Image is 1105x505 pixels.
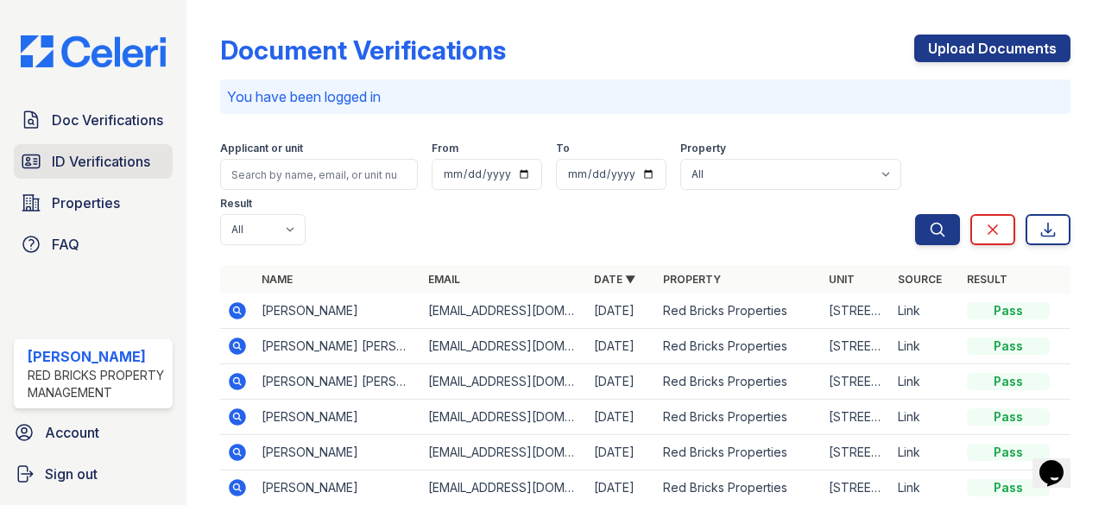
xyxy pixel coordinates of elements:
[227,86,1064,107] p: You have been logged in
[421,329,587,364] td: [EMAIL_ADDRESS][DOMAIN_NAME]
[421,294,587,329] td: [EMAIL_ADDRESS][DOMAIN_NAME]
[891,329,960,364] td: Link
[255,294,420,329] td: [PERSON_NAME]
[45,464,98,484] span: Sign out
[656,329,822,364] td: Red Bricks Properties
[967,479,1050,496] div: Pass
[52,193,120,213] span: Properties
[822,400,891,435] td: [STREET_ADDRESS]
[421,435,587,470] td: [EMAIL_ADDRESS][DOMAIN_NAME]
[7,457,180,491] a: Sign out
[14,144,173,179] a: ID Verifications
[52,234,79,255] span: FAQ
[14,227,173,262] a: FAQ
[587,329,656,364] td: [DATE]
[45,422,99,443] span: Account
[52,151,150,172] span: ID Verifications
[421,364,587,400] td: [EMAIL_ADDRESS][DOMAIN_NAME]
[891,435,960,470] td: Link
[14,186,173,220] a: Properties
[822,329,891,364] td: [STREET_ADDRESS]
[255,400,420,435] td: [PERSON_NAME]
[255,364,420,400] td: [PERSON_NAME] [PERSON_NAME]
[52,110,163,130] span: Doc Verifications
[432,142,458,155] label: From
[967,273,1007,286] a: Result
[822,435,891,470] td: [STREET_ADDRESS]
[220,159,418,190] input: Search by name, email, or unit number
[663,273,721,286] a: Property
[822,364,891,400] td: [STREET_ADDRESS]
[967,302,1050,319] div: Pass
[891,400,960,435] td: Link
[421,400,587,435] td: [EMAIL_ADDRESS][DOMAIN_NAME]
[556,142,570,155] label: To
[262,273,293,286] a: Name
[28,367,166,401] div: Red Bricks Property Management
[656,294,822,329] td: Red Bricks Properties
[656,435,822,470] td: Red Bricks Properties
[7,415,180,450] a: Account
[587,400,656,435] td: [DATE]
[587,435,656,470] td: [DATE]
[28,346,166,367] div: [PERSON_NAME]
[220,142,303,155] label: Applicant or unit
[898,273,942,286] a: Source
[822,294,891,329] td: [STREET_ADDRESS]
[680,142,726,155] label: Property
[891,364,960,400] td: Link
[587,294,656,329] td: [DATE]
[587,364,656,400] td: [DATE]
[656,400,822,435] td: Red Bricks Properties
[7,35,180,68] img: CE_Logo_Blue-a8612792a0a2168367f1c8372b55b34899dd931a85d93a1a3d3e32e68fde9ad4.png
[220,197,252,211] label: Result
[967,338,1050,355] div: Pass
[594,273,635,286] a: Date ▼
[1032,436,1088,488] iframe: chat widget
[914,35,1070,62] a: Upload Documents
[967,373,1050,390] div: Pass
[255,329,420,364] td: [PERSON_NAME] [PERSON_NAME]
[967,444,1050,461] div: Pass
[428,273,460,286] a: Email
[255,435,420,470] td: [PERSON_NAME]
[220,35,506,66] div: Document Verifications
[967,408,1050,426] div: Pass
[656,364,822,400] td: Red Bricks Properties
[14,103,173,137] a: Doc Verifications
[829,273,855,286] a: Unit
[891,294,960,329] td: Link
